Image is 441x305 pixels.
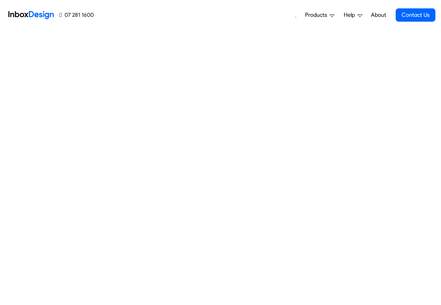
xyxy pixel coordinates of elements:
span: Products [305,11,330,19]
a: Contact Us [396,8,435,22]
a: Help [341,8,365,22]
a: Products [302,8,337,22]
a: 07 281 1600 [59,11,94,19]
span: Help [344,11,358,19]
a: About [369,8,388,22]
